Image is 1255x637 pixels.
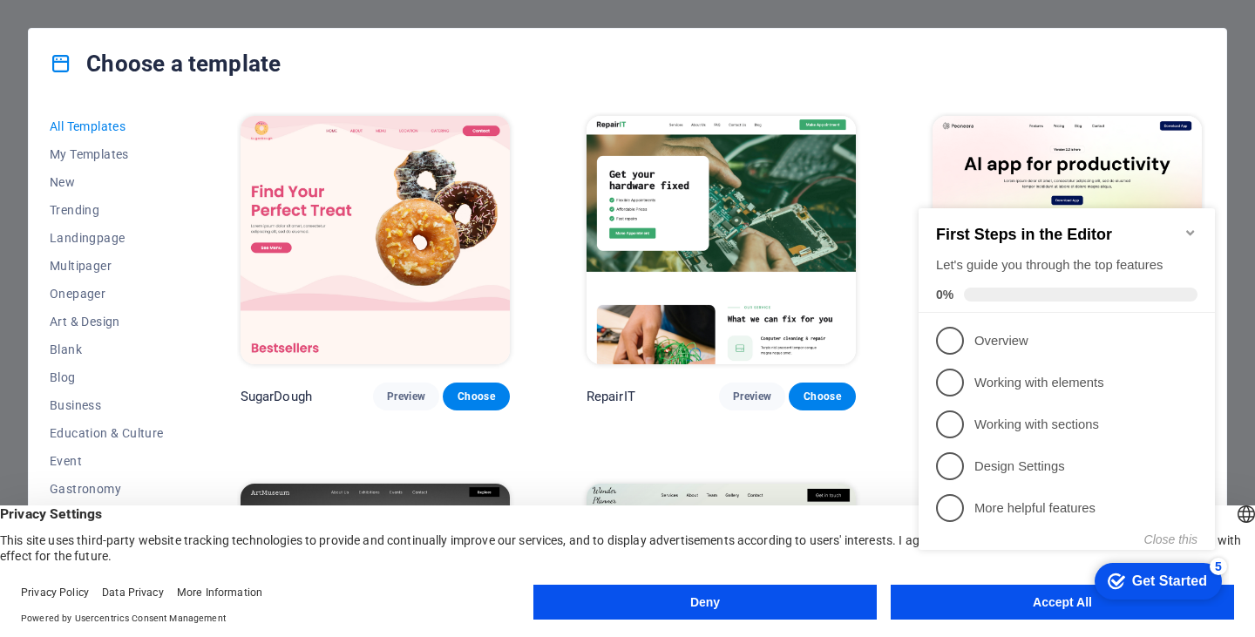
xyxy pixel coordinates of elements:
[63,274,272,293] p: Design Settings
[50,454,164,468] span: Event
[50,224,164,252] button: Landingpage
[457,390,495,403] span: Choose
[50,280,164,308] button: Onepager
[50,203,164,217] span: Trending
[50,147,164,161] span: My Templates
[7,262,303,304] li: Design Settings
[50,168,164,196] button: New
[50,398,164,412] span: Business
[50,426,164,440] span: Education & Culture
[373,383,439,410] button: Preview
[63,316,272,335] p: More helpful features
[443,383,509,410] button: Choose
[587,116,856,364] img: RepairIT
[50,315,164,329] span: Art & Design
[50,370,164,384] span: Blog
[50,363,164,391] button: Blog
[50,475,164,503] button: Gastronomy
[50,252,164,280] button: Multipager
[733,390,771,403] span: Preview
[587,388,635,405] p: RepairIT
[241,116,510,364] img: SugarDough
[50,196,164,224] button: Trending
[50,308,164,335] button: Art & Design
[50,419,164,447] button: Education & Culture
[7,137,303,179] li: Overview
[719,383,785,410] button: Preview
[298,375,315,392] div: 5
[7,179,303,220] li: Working with elements
[50,287,164,301] span: Onepager
[7,304,303,346] li: More helpful features
[183,380,310,417] div: Get Started 5 items remaining, 0% complete
[24,43,286,61] h2: First Steps in the Editor
[50,335,164,363] button: Blank
[7,220,303,262] li: Working with sections
[50,175,164,189] span: New
[63,233,272,251] p: Working with sections
[63,149,272,167] p: Overview
[50,503,164,531] button: Health
[233,349,286,363] button: Close this
[24,105,52,119] span: 0%
[50,342,164,356] span: Blank
[387,390,425,403] span: Preview
[50,140,164,168] button: My Templates
[50,231,164,245] span: Landingpage
[50,50,281,78] h4: Choose a template
[50,447,164,475] button: Event
[220,390,295,406] div: Get Started
[50,482,164,496] span: Gastronomy
[272,43,286,57] div: Minimize checklist
[241,388,312,405] p: SugarDough
[50,112,164,140] button: All Templates
[50,119,164,133] span: All Templates
[803,390,841,403] span: Choose
[933,116,1202,364] img: Peoneera
[63,191,272,209] p: Working with elements
[789,383,855,410] button: Choose
[50,259,164,273] span: Multipager
[24,73,286,91] div: Let's guide you through the top features
[50,391,164,419] button: Business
